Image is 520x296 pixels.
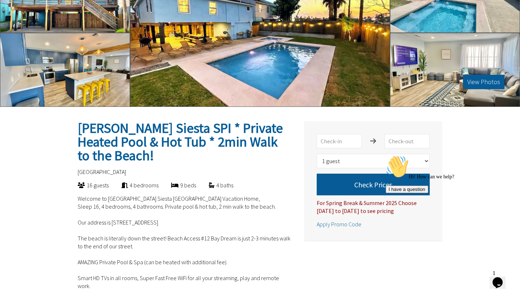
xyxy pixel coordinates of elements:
[3,3,133,41] div: 👋Hi! How can we help?I have a question
[463,75,504,89] button: View Photos
[78,121,291,162] h2: [PERSON_NAME] Siesta SPI * Private Heated Pool & Hot Tub * 2min Walk to the Beach!
[3,3,26,26] img: :wave:
[317,174,430,195] button: Check Prices
[159,181,196,189] div: 9 beds
[3,33,45,41] button: I have a question
[109,181,159,189] div: 4 bedrooms
[317,221,361,228] span: Apply Promo Code
[196,181,233,189] div: 4 baths
[3,22,71,27] span: Hi! How can we help?
[65,181,109,189] div: 16 guests
[317,195,430,215] div: For Spring Break & Summer 2025 Choose [DATE] to [DATE] to see pricing
[385,134,430,148] input: Check-out
[317,134,362,148] input: Check-in
[383,152,513,264] iframe: chat widget
[78,168,126,175] span: [GEOGRAPHIC_DATA]
[490,267,513,289] iframe: chat widget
